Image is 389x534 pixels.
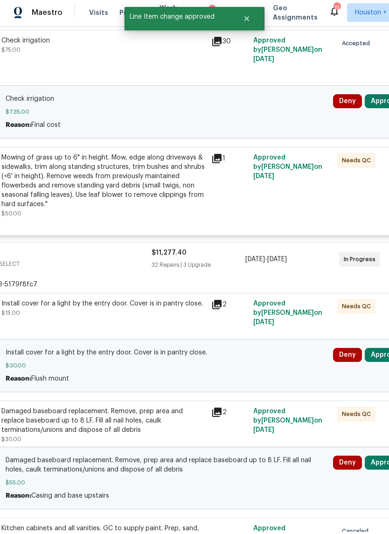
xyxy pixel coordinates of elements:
[211,301,248,312] div: 2
[1,213,21,219] span: $50.00
[119,10,148,20] span: Projects
[253,40,322,65] span: Approved by [PERSON_NAME] on
[253,429,274,436] span: [DATE]
[31,124,61,131] span: Final cost
[333,458,362,472] button: Deny
[1,38,206,48] div: Check irrigation
[342,304,375,313] span: Needs QC
[1,439,21,444] span: $30.00
[245,257,287,266] span: -
[245,258,265,265] span: [DATE]
[152,252,187,258] span: $11,277.40
[253,321,274,328] span: [DATE]
[253,410,322,436] span: Approved by [PERSON_NAME] on
[89,10,108,20] span: Visits
[1,155,206,211] div: Mowing of grass up to 6" in height. Mow, edge along driveways & sidewalks, trim along standing st...
[253,303,322,328] span: Approved by [PERSON_NAME] on
[1,312,20,318] span: $15.00
[6,378,31,384] span: Reason:
[253,157,322,182] span: Approved by [PERSON_NAME] on
[211,155,248,166] div: 1
[1,49,21,55] span: $75.00
[253,58,274,65] span: [DATE]
[160,6,183,24] span: Work Orders
[231,12,262,30] button: Close
[6,480,328,490] span: $55.00
[6,97,328,106] span: Check irrigation
[152,263,245,272] div: 32 Repairs | 3 Upgrade
[342,412,375,421] span: Needs QC
[267,258,287,265] span: [DATE]
[342,41,374,50] span: Accepted
[211,38,248,49] div: 30
[333,97,362,111] button: Deny
[253,175,274,182] span: [DATE]
[333,6,340,15] div: 11
[6,110,328,119] span: $735.00
[342,158,375,167] span: Needs QC
[211,409,248,420] div: 2
[333,350,362,364] button: Deny
[273,6,318,24] span: Geo Assignments
[1,409,206,437] div: Damaged baseboard replacement. Remove, prep area and replace baseboard up to 8 LF. Fill all nail ...
[6,350,328,360] span: Install cover for a light by the entry door. Cover is in pantry close.
[31,378,69,384] span: Flush mount
[6,495,31,501] span: Reason:
[125,9,231,29] span: Line Item change approved
[344,257,379,266] span: In Progress
[6,124,31,131] span: Reason:
[32,10,63,20] span: Maestro
[6,363,328,373] span: $30.00
[208,7,216,16] div: 2
[31,495,109,501] span: Casing and base upstairs
[6,458,328,477] span: Damaged baseboard replacement. Remove, prep area and replace baseboard up to 8 LF. Fill all nail ...
[1,301,206,311] div: Install cover for a light by the entry door. Cover is in pantry close.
